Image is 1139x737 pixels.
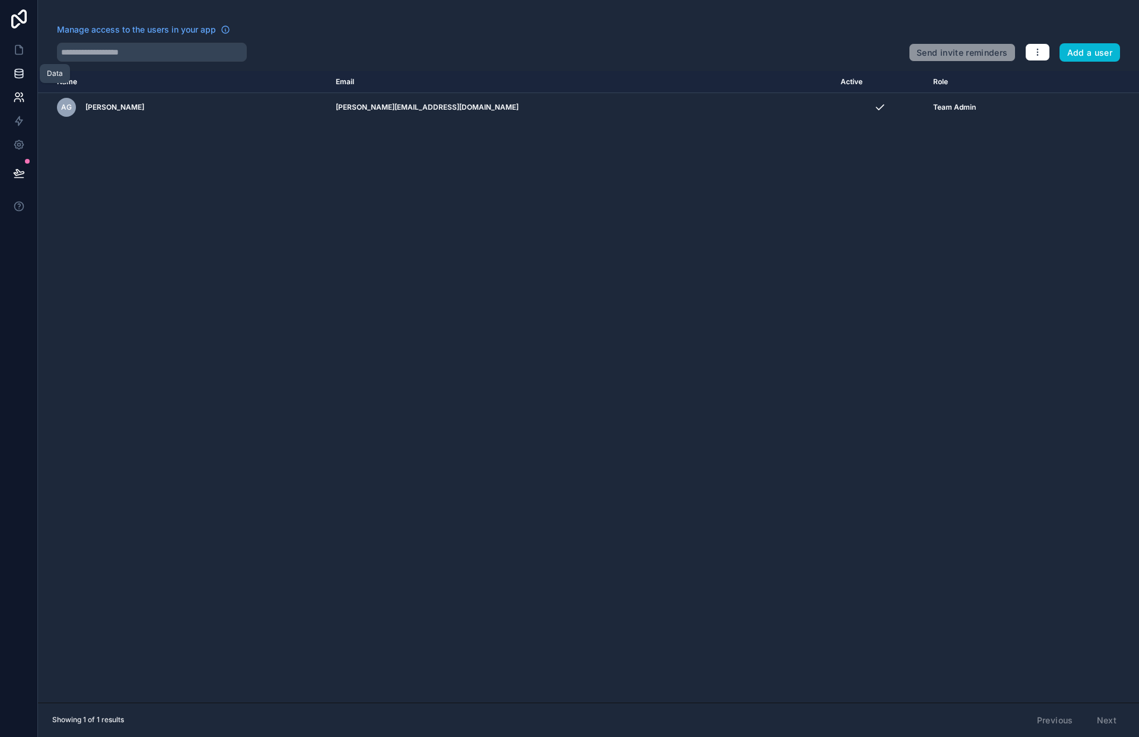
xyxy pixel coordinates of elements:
th: Role [926,71,1072,93]
a: Manage access to the users in your app [57,24,230,36]
button: Add a user [1060,43,1121,62]
span: Team Admin [933,103,976,112]
span: Manage access to the users in your app [57,24,216,36]
div: scrollable content [38,71,1139,703]
th: Name [38,71,329,93]
div: Data [47,69,63,78]
span: AG [61,103,72,112]
td: [PERSON_NAME][EMAIL_ADDRESS][DOMAIN_NAME] [329,93,833,122]
th: Active [833,71,926,93]
span: [PERSON_NAME] [85,103,144,112]
th: Email [329,71,833,93]
span: Showing 1 of 1 results [52,715,124,725]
